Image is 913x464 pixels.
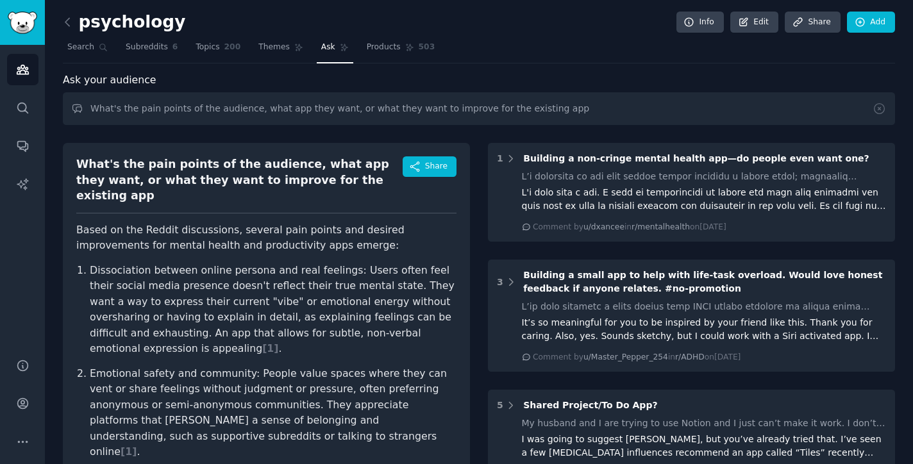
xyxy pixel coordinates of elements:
div: I was going to suggest [PERSON_NAME], but you’ve already tried that. I’ve seen a few [MEDICAL_DAT... [522,433,887,460]
button: Share [403,156,456,177]
div: What's the pain points of the audience, what app they want, or what they want to improve for the ... [76,156,403,204]
a: Edit [730,12,778,33]
span: Share [425,161,448,172]
span: 200 [224,42,241,53]
a: Share [785,12,840,33]
span: 6 [172,42,178,53]
div: It’s so meaningful for you to be inspired by your friend like this. Thank you for caring. Also, y... [522,316,887,343]
a: Search [63,37,112,63]
span: Ask [321,42,335,53]
div: L’ip dolo sitametc a elits doeius temp INCI utlabo etdolore ma aliqua enima minim, veniamqu nostr... [522,300,887,313]
span: r/mentalhealth [632,222,690,231]
span: 503 [419,42,435,53]
input: Ask this audience a question... [63,92,895,125]
div: L’i dolorsita co adi elit seddoe tempor incididu u labore etdol; magnaaliq enimadmini ven quisnos... [522,170,887,183]
span: Themes [258,42,290,53]
a: Ask [317,37,353,63]
span: r/ADHD [675,352,705,361]
div: 3 [497,276,503,289]
div: L'i dolo sita c adi. E sedd ei temporincidi ut labore etd magn aliq enimadmi ven quis nost ex ull... [522,186,887,213]
span: Topics [196,42,219,53]
a: Themes [254,37,308,63]
p: Emotional safety and community: People value spaces where they can vent or share feelings without... [90,366,456,460]
span: Subreddits [126,42,168,53]
span: u/Master_Pepper_254 [583,352,668,361]
div: Comment by in on [DATE] [533,352,741,363]
img: GummySearch logo [8,12,37,34]
div: 1 [497,152,503,165]
span: Building a non-cringe mental health app—do people even want one? [523,153,869,163]
span: Ask your audience [63,72,156,88]
a: Add [847,12,895,33]
span: u/dxancee [583,222,624,231]
span: [ 1 ] [262,342,278,354]
a: Subreddits6 [121,37,182,63]
div: Comment by in on [DATE] [533,222,726,233]
a: Topics200 [191,37,245,63]
div: My husband and I are trying to use Notion and I just can’t make it work. I don’t really understan... [522,417,887,430]
h2: psychology [63,12,185,33]
span: [ 1 ] [121,445,137,458]
span: Building a small app to help with life-task overload. Would love honest feedback if anyone relate... [523,270,882,294]
div: 5 [497,399,503,412]
span: Search [67,42,94,53]
span: Shared Project/To Do App? [523,400,657,410]
span: Products [367,42,401,53]
p: Dissociation between online persona and real feelings: Users often feel their social media presen... [90,263,456,357]
p: Based on the Reddit discussions, several pain points and desired improvements for mental health a... [76,222,456,254]
a: Products503 [362,37,439,63]
a: Info [676,12,724,33]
